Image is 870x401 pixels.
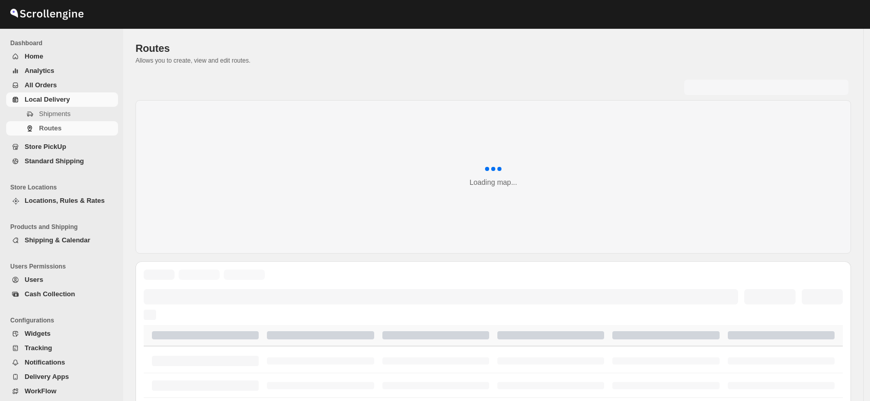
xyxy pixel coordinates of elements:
span: Standard Shipping [25,157,84,165]
div: Loading map... [470,177,517,187]
span: Locations, Rules & Rates [25,197,105,204]
span: Tracking [25,344,52,352]
span: WorkFlow [25,387,56,395]
span: Store PickUp [25,143,66,150]
button: WorkFlow [6,384,118,398]
span: All Orders [25,81,57,89]
button: Locations, Rules & Rates [6,194,118,208]
span: Widgets [25,330,50,337]
button: All Orders [6,78,118,92]
button: Routes [6,121,118,136]
span: Analytics [25,67,54,74]
button: Shipping & Calendar [6,233,118,247]
button: Analytics [6,64,118,78]
span: Cash Collection [25,290,75,298]
span: Configurations [10,316,118,324]
p: Allows you to create, view and edit routes. [136,56,851,65]
span: Products and Shipping [10,223,118,231]
button: Home [6,49,118,64]
button: Tracking [6,341,118,355]
span: Shipments [39,110,70,118]
span: Notifications [25,358,65,366]
span: Routes [136,43,170,54]
button: Notifications [6,355,118,370]
span: Store Locations [10,183,118,192]
span: Local Delivery [25,96,70,103]
span: Shipping & Calendar [25,236,90,244]
span: Home [25,52,43,60]
button: Users [6,273,118,287]
span: Routes [39,124,62,132]
span: Users [25,276,43,283]
span: Delivery Apps [25,373,69,380]
span: Users Permissions [10,262,118,271]
button: Shipments [6,107,118,121]
span: Dashboard [10,39,118,47]
button: Cash Collection [6,287,118,301]
button: Delivery Apps [6,370,118,384]
button: Widgets [6,327,118,341]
